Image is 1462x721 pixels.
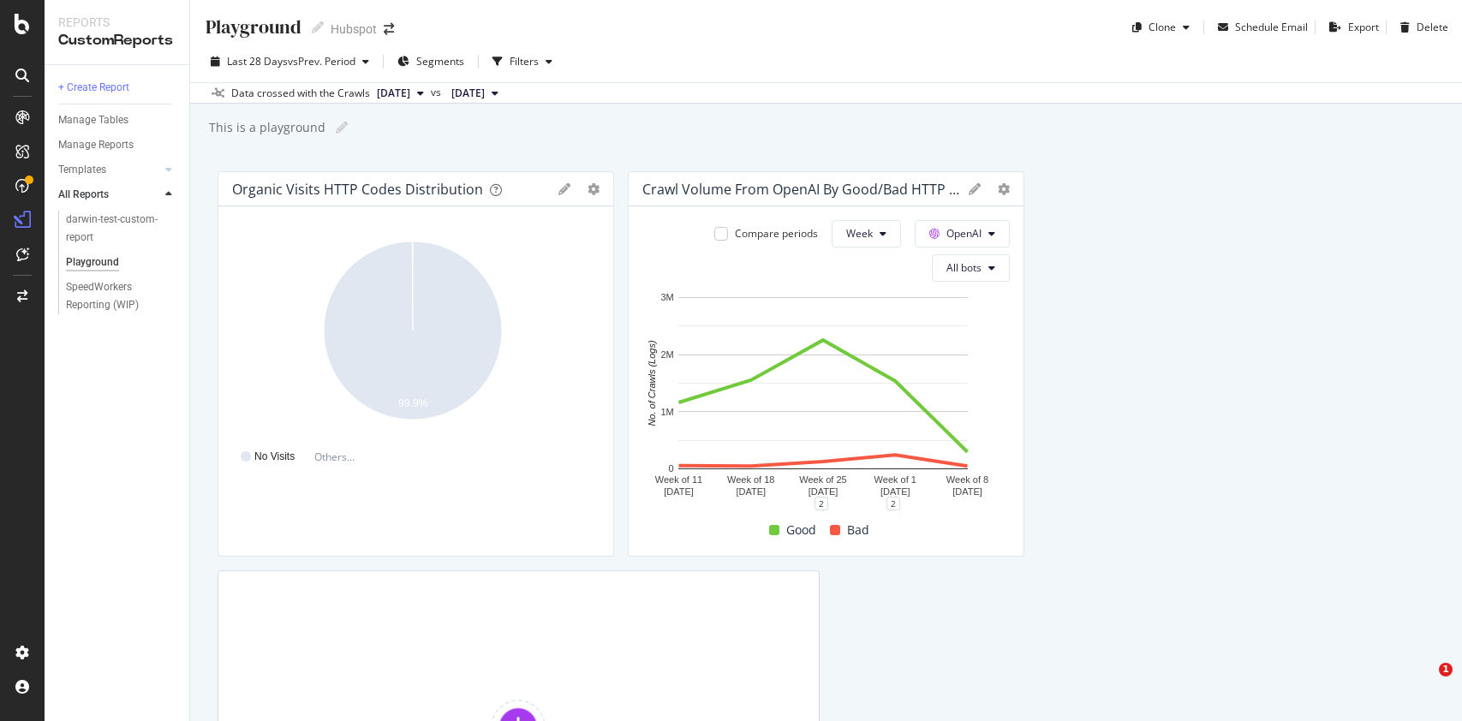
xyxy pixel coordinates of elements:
[204,14,301,40] div: Playground
[1125,14,1196,41] button: Clone
[660,407,673,417] text: 1M
[66,253,177,271] a: Playground
[1235,20,1308,34] div: Schedule Email
[207,119,325,136] div: This is a playground
[416,54,464,69] span: Segments
[1149,20,1176,34] div: Clone
[815,497,828,510] div: 2
[391,48,471,75] button: Segments
[331,21,377,38] div: Hubspot
[336,122,348,134] i: Edit report name
[232,235,594,433] svg: A chart.
[932,254,1010,282] button: All bots
[377,86,410,101] span: 2025 Sep. 2nd
[847,520,869,540] span: Bad
[735,226,818,241] div: Compare periods
[218,171,614,557] div: Organic Visits HTTP Codes DistributiongeargearA chart.No VisitsOthers...
[1404,663,1445,704] iframe: Intercom live chat
[588,183,600,195] div: gear
[946,260,982,275] span: All bots
[669,463,674,474] text: 0
[1439,663,1453,676] span: 1
[58,31,176,51] div: CustomReports
[799,474,846,485] text: Week of 25
[451,86,485,101] span: 2025 Aug. 5th
[58,186,109,204] div: All Reports
[628,171,1024,557] div: Crawl Volume from OpenAI by Good/Bad HTTP CodesCompare periodsWeekOpenAIAll botsA chart.22GoodBad
[58,136,177,154] a: Manage Reports
[58,111,177,129] a: Manage Tables
[312,21,324,33] i: Edit report name
[510,54,539,69] div: Filters
[445,83,505,104] button: [DATE]
[952,486,982,497] text: [DATE]
[880,486,910,497] text: [DATE]
[736,486,766,497] text: [DATE]
[1348,20,1379,34] div: Export
[384,23,394,35] div: arrow-right-arrow-left
[1417,20,1448,34] div: Delete
[58,79,129,97] div: + Create Report
[660,349,673,360] text: 2M
[66,253,119,271] div: Playground
[58,186,160,204] a: All Reports
[915,220,1010,247] button: OpenAI
[58,136,134,154] div: Manage Reports
[1322,14,1379,41] button: Export
[58,111,128,129] div: Manage Tables
[66,278,177,314] a: SpeedWorkers Reporting (WIP)
[1393,14,1448,41] button: Delete
[66,211,177,247] a: darwin-test-custom-report
[846,226,873,241] span: Week
[232,181,483,198] div: Organic Visits HTTP Codes Distribution
[66,211,164,247] div: darwin-test-custom-report
[231,86,370,101] div: Data crossed with the Crawls
[314,450,362,464] div: Others...
[58,161,106,179] div: Templates
[486,48,559,75] button: Filters
[786,520,816,540] span: Good
[946,474,988,485] text: Week of 8
[58,14,176,31] div: Reports
[946,226,982,241] span: OpenAI
[66,278,165,314] div: SpeedWorkers Reporting (WIP)
[642,289,1004,504] svg: A chart.
[647,340,657,426] text: No. of Crawls (Logs)
[642,181,960,198] div: Crawl Volume from OpenAI by Good/Bad HTTP Codes
[288,54,355,69] span: vs Prev. Period
[254,450,295,464] span: No Visits
[886,497,900,510] div: 2
[58,161,160,179] a: Templates
[227,54,288,69] span: Last 28 Days
[398,397,427,409] text: 99.9%
[370,83,431,104] button: [DATE]
[58,79,177,97] a: + Create Report
[727,474,774,485] text: Week of 18
[1211,14,1308,41] button: Schedule Email
[655,474,702,485] text: Week of 11
[660,292,673,302] text: 3M
[832,220,901,247] button: Week
[809,486,838,497] text: [DATE]
[874,474,916,485] text: Week of 1
[664,486,694,497] text: [DATE]
[204,48,376,75] button: Last 28 DaysvsPrev. Period
[431,85,445,100] span: vs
